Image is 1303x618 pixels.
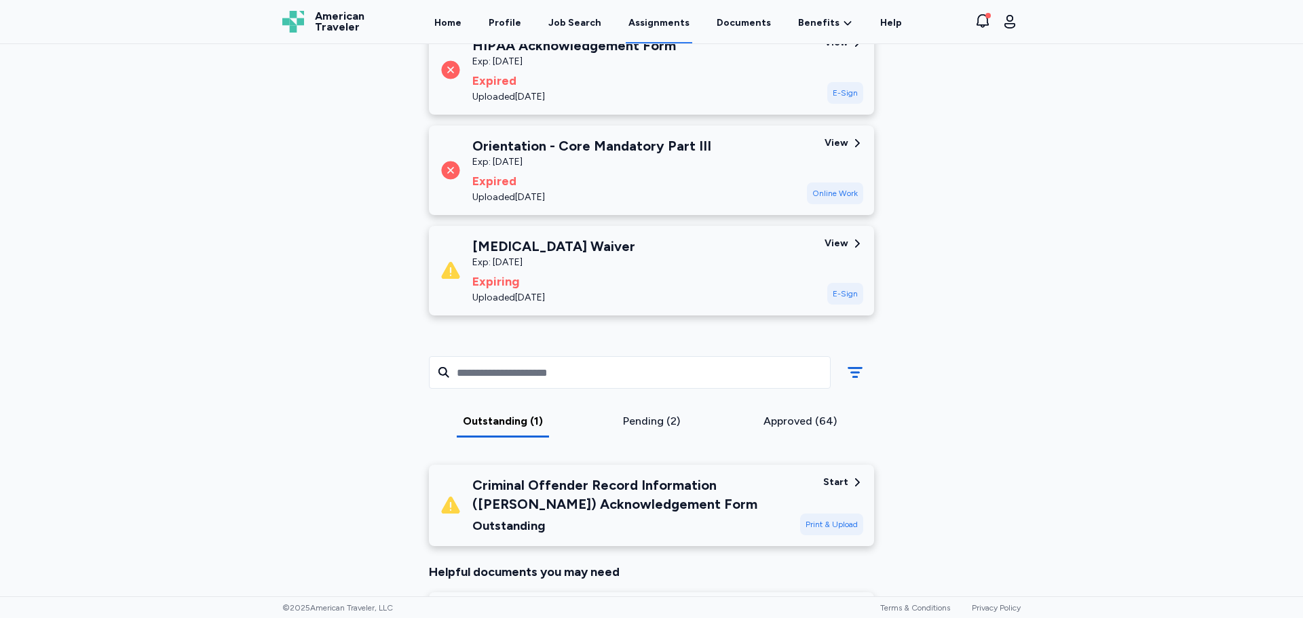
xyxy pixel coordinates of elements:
[731,413,869,429] div: Approved (64)
[827,82,863,104] div: E-Sign
[472,256,635,269] div: Exp: [DATE]
[807,182,863,204] div: Online Work
[583,413,721,429] div: Pending (2)
[434,413,572,429] div: Outstanding (1)
[825,136,848,150] div: View
[472,272,635,291] div: Expiring
[472,237,635,256] div: [MEDICAL_DATA] Waiver
[472,476,789,514] div: Criminal Offender Record Information ([PERSON_NAME]) Acknowledgement Form
[472,36,676,55] div: HIPAA Acknowledgement Form
[472,516,789,535] div: Outstanding
[626,1,692,43] a: Assignments
[548,16,601,30] div: Job Search
[800,514,863,535] div: Print & Upload
[472,191,711,204] div: Uploaded [DATE]
[798,16,853,30] a: Benefits
[472,155,711,169] div: Exp: [DATE]
[823,476,848,489] div: Start
[880,603,950,613] a: Terms & Conditions
[282,602,393,613] span: © 2025 American Traveler, LLC
[972,603,1021,613] a: Privacy Policy
[315,11,364,33] span: American Traveler
[825,237,848,250] div: View
[472,55,676,69] div: Exp: [DATE]
[472,291,635,305] div: Uploaded [DATE]
[827,283,863,305] div: E-Sign
[429,562,874,581] div: Helpful documents you may need
[472,172,711,191] div: Expired
[472,90,676,104] div: Uploaded [DATE]
[472,71,676,90] div: Expired
[798,16,839,30] span: Benefits
[472,136,711,155] div: Orientation - Core Mandatory Part III
[282,11,304,33] img: Logo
